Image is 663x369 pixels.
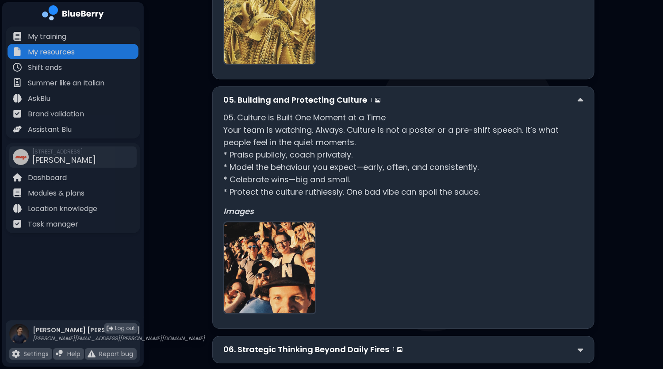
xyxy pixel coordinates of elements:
[28,204,97,214] p: Location knowledge
[578,345,583,354] img: down chevron
[223,205,583,218] p: Images
[9,324,29,353] img: profile photo
[28,31,66,42] p: My training
[578,96,583,105] img: down chevron
[13,219,22,228] img: file icon
[107,325,113,332] img: logout
[33,326,205,334] p: [PERSON_NAME] [PERSON_NAME]
[12,350,20,358] img: file icon
[13,78,22,87] img: file icon
[99,350,133,358] p: Report bug
[28,173,67,183] p: Dashboard
[223,111,583,198] p: 05. Culture is Built One Moment at a Time Your team is watching. Always. Culture is not a poster ...
[28,47,75,58] p: My resources
[42,5,104,23] img: company logo
[13,188,22,197] img: file icon
[28,219,78,230] p: Task manager
[13,94,22,103] img: file icon
[13,173,22,182] img: file icon
[223,94,367,106] p: 05. Building and Protecting Culture
[67,350,80,358] p: Help
[375,97,380,103] img: image
[13,32,22,41] img: file icon
[115,325,135,332] span: Log out
[13,47,22,56] img: file icon
[224,222,315,313] img: Former Farina team at a baseball game - team building
[13,125,22,134] img: file icon
[88,350,96,358] img: file icon
[28,109,84,119] p: Brand validation
[56,350,64,358] img: file icon
[13,63,22,72] img: file icon
[32,148,96,155] span: [STREET_ADDRESS]
[28,93,50,104] p: AskBlu
[371,96,380,104] div: 1
[397,347,402,352] img: image
[28,62,62,73] p: Shift ends
[13,109,22,118] img: file icon
[32,154,96,165] span: [PERSON_NAME]
[23,350,49,358] p: Settings
[393,346,402,353] div: 1
[13,204,22,213] img: file icon
[13,149,29,165] img: company thumbnail
[28,124,72,135] p: Assistant Blu
[223,343,389,356] p: 06. Strategic Thinking Beyond Daily Fires
[28,78,104,88] p: Summer like an Italian
[33,335,205,342] p: [PERSON_NAME][EMAIL_ADDRESS][PERSON_NAME][DOMAIN_NAME]
[28,188,84,199] p: Modules & plans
